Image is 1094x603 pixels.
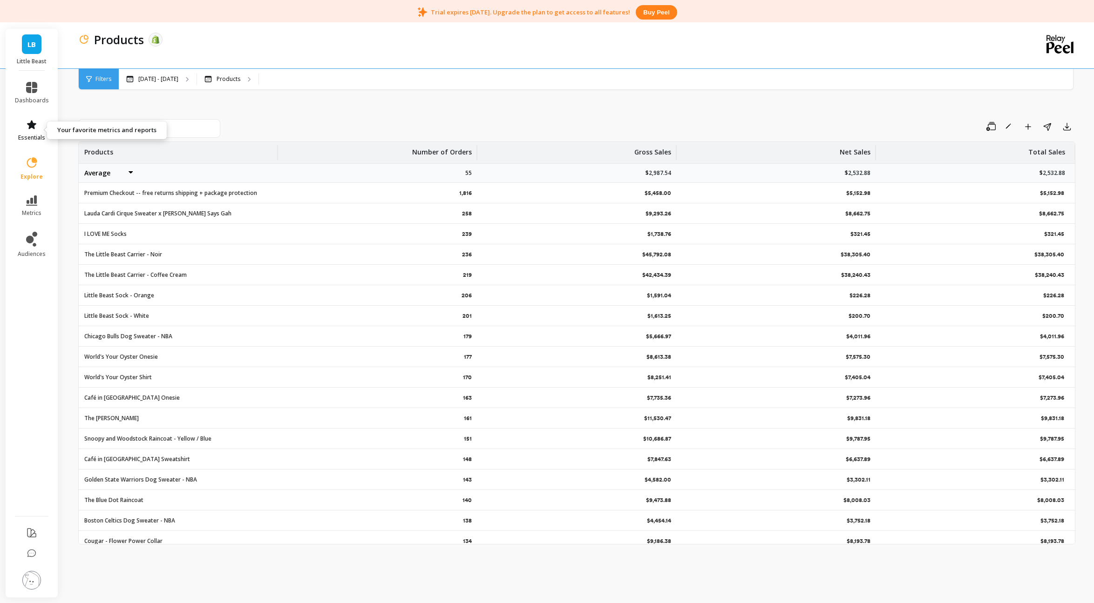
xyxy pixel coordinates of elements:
[647,374,671,381] p: $8,251.41
[459,189,472,197] p: 1,816
[462,312,472,320] p: 201
[1044,230,1066,238] p: $321.45
[1040,435,1066,442] p: $9,787.95
[217,75,240,83] p: Products
[1041,415,1066,422] p: $9,831.18
[463,374,472,381] p: 170
[647,230,671,238] p: $1,738.76
[845,169,870,177] p: $2,532.88
[847,415,870,422] p: $9,831.18
[642,271,671,279] p: $42,434.39
[645,189,671,197] p: $5,458.00
[84,292,154,299] p: Little Beast Sock - Orange
[84,142,113,157] p: Products
[1034,251,1066,258] p: $38,305.40
[462,292,472,299] p: 206
[1040,394,1066,402] p: $7,273.96
[846,456,870,463] p: $6,637.89
[84,333,172,340] p: Chicago Bulls Dog Sweater - NBA
[642,251,671,258] p: $45,792.08
[846,435,870,442] p: $9,787.95
[462,230,472,238] p: 239
[151,35,160,44] img: api.shopify.svg
[84,251,162,258] p: The Little Beast Carrier - Noir
[84,230,127,238] p: I LOVE ME Socks
[634,142,671,157] p: Gross Sales
[463,537,472,545] p: 134
[464,415,472,422] p: 161
[412,142,472,157] p: Number of Orders
[1028,142,1065,157] p: Total Sales
[841,251,870,258] p: $38,305.40
[1039,210,1066,217] p: $8,662.75
[645,476,671,483] p: $4,582.00
[1040,517,1066,524] p: $3,752.18
[1040,189,1066,197] p: $5,152.98
[1040,353,1066,361] p: $7,575.30
[95,75,111,83] span: Filters
[84,496,143,504] p: The Blue Dot Raincoat
[643,435,671,442] p: $10,686.87
[463,271,472,279] p: 219
[18,250,46,258] span: audiences
[463,333,472,340] p: 179
[84,189,257,197] p: Premium Checkout -- free returns shipping + package protection
[847,517,870,524] p: $3,752.18
[84,476,197,483] p: Golden State Warriors Dog Sweater - NBA
[464,435,472,442] p: 151
[463,394,472,402] p: 163
[94,32,144,47] p: Products
[646,353,671,361] p: $8,613.38
[1040,476,1066,483] p: $3,302.11
[647,292,671,299] p: $1,591.04
[18,134,45,141] span: essentials
[847,476,870,483] p: $3,302.11
[464,353,472,361] p: 177
[22,571,41,590] img: profile picture
[84,517,175,524] p: Boston Celtics Dog Sweater - NBA
[847,537,870,545] p: $8,193.78
[646,333,671,340] p: $5,666.97
[22,209,41,217] span: metrics
[84,456,190,463] p: Café in Paris Sweatshirt
[849,312,870,320] p: $200.70
[84,210,231,217] p: Lauda Cardi Cirque Sweater x Lisa Says Gah
[463,517,472,524] p: 138
[84,394,180,402] p: Café in Paris Onesie
[845,374,870,381] p: $7,405.04
[1040,333,1066,340] p: $4,011.96
[644,415,671,422] p: $11,530.47
[845,210,870,217] p: $8,662.75
[846,353,870,361] p: $7,575.30
[462,251,472,258] p: 236
[647,394,671,402] p: $7,735.36
[84,415,139,422] p: The Betty Raincoat
[15,58,49,65] p: Little Beast
[465,169,472,177] p: 55
[841,271,870,279] p: $38,240.43
[84,537,163,545] p: Cougar - Flower Power Collar
[843,496,870,504] p: $8,008.03
[647,517,671,524] p: $4,454.14
[1043,292,1066,299] p: $226.28
[1042,312,1066,320] p: $200.70
[646,210,671,217] p: $9,293.26
[431,8,630,16] p: Trial expires [DATE]. Upgrade the plan to get access to all features!
[462,210,472,217] p: 258
[78,119,220,138] input: Search
[636,5,677,20] button: Buy peel
[840,142,870,157] p: Net Sales
[846,189,870,197] p: $5,152.98
[463,476,472,483] p: 143
[84,374,152,381] p: World's Your Oyster Shirt
[846,333,870,340] p: $4,011.96
[846,394,870,402] p: $7,273.96
[646,496,671,504] p: $9,473.88
[1039,374,1066,381] p: $7,405.04
[1035,271,1066,279] p: $38,240.43
[1040,169,1065,177] p: $2,532.88
[647,456,671,463] p: $7,847.63
[849,292,870,299] p: $226.28
[84,312,149,320] p: Little Beast Sock - White
[463,456,472,463] p: 148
